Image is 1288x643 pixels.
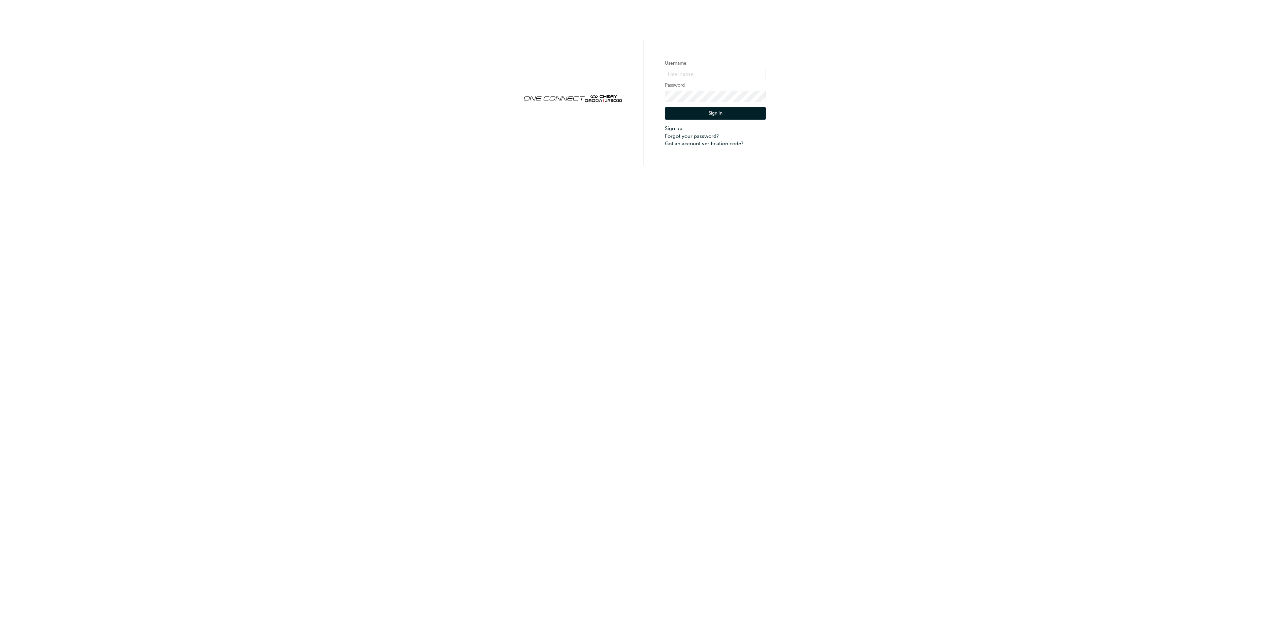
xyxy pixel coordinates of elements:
a: Got an account verification code? [665,140,766,148]
a: Forgot your password? [665,132,766,140]
label: Username [665,59,766,67]
button: Sign In [665,107,766,120]
label: Password [665,81,766,89]
input: Username [665,69,766,80]
img: oneconnect [522,89,623,106]
a: Sign up [665,125,766,132]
